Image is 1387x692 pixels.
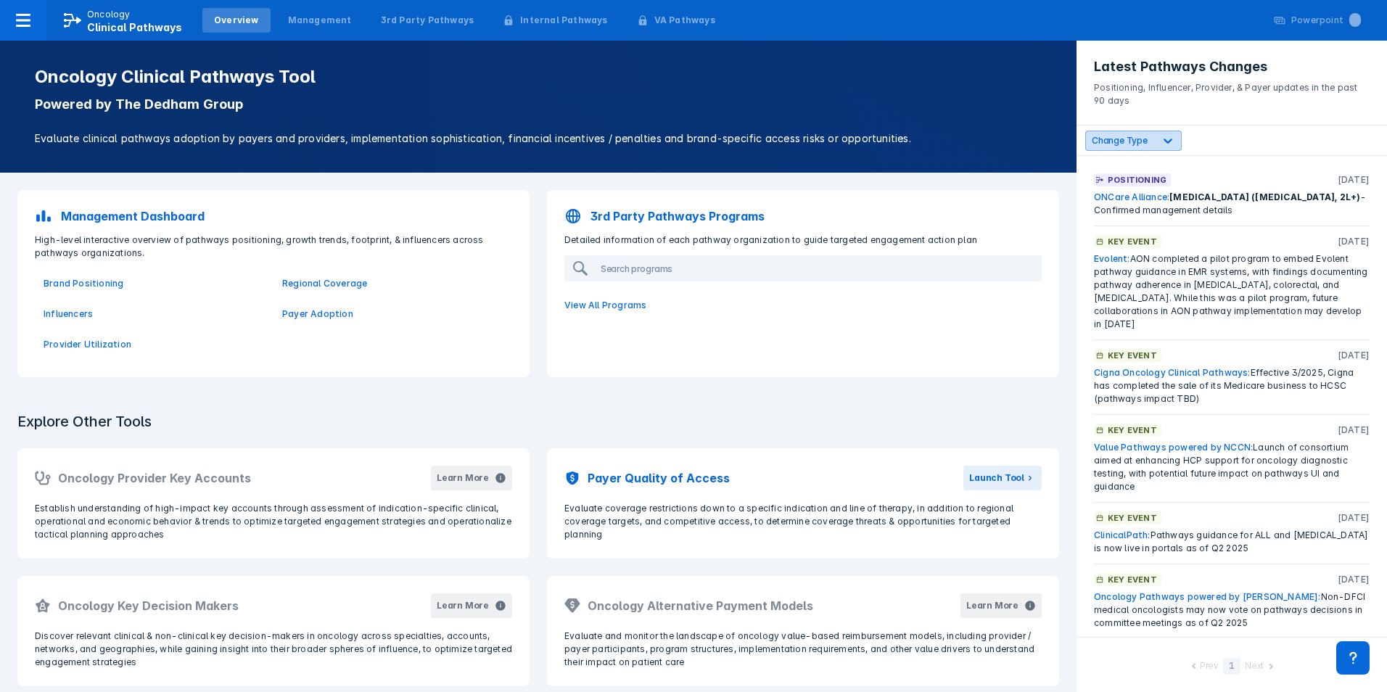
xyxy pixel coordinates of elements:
[1094,366,1370,405] div: Effective 3/2025, Cigna has completed the sale of its Medicare business to HCSC (pathways impact ...
[1338,511,1370,524] p: [DATE]
[1094,591,1321,602] a: Oncology Pathways powered by [PERSON_NAME]:
[1291,14,1361,27] div: Powerpoint
[26,199,521,234] a: Management Dashboard
[35,67,1042,87] h1: Oncology Clinical Pathways Tool
[44,308,265,321] a: Influencers
[963,466,1042,490] button: Launch Tool
[590,207,765,225] p: 3rd Party Pathways Programs
[61,207,205,225] p: Management Dashboard
[87,21,182,33] span: Clinical Pathways
[1108,424,1157,437] p: Key Event
[282,277,503,290] a: Regional Coverage
[214,14,259,27] div: Overview
[1108,173,1166,186] p: Positioning
[276,8,363,33] a: Management
[35,502,512,541] p: Establish understanding of high-impact key accounts through assessment of indication-specific cli...
[1338,424,1370,437] p: [DATE]
[595,257,1030,280] input: Search programs
[564,630,1042,669] p: Evaluate and monitor the landscape of oncology value-based reimbursement models, including provid...
[1094,75,1370,107] p: Positioning, Influencer, Provider, & Payer updates in the past 90 days
[564,502,1042,541] p: Evaluate coverage restrictions down to a specific indication and line of therapy, in addition to ...
[1094,58,1370,75] h3: Latest Pathways Changes
[1338,173,1370,186] p: [DATE]
[588,469,730,487] h2: Payer Quality of Access
[202,8,271,33] a: Overview
[87,8,131,21] p: Oncology
[9,403,160,440] h3: Explore Other Tools
[58,469,251,487] h2: Oncology Provider Key Accounts
[966,599,1018,612] div: Learn More
[381,14,474,27] div: 3rd Party Pathways
[288,14,352,27] div: Management
[1108,235,1157,248] p: Key Event
[1094,529,1370,555] div: Pathways guidance for ALL and [MEDICAL_DATA] is now live in portals as of Q2 2025
[26,234,521,260] p: High-level interactive overview of pathways positioning, growth trends, footprint, & influencers ...
[1094,253,1130,264] a: Evolent:
[369,8,486,33] a: 3rd Party Pathways
[1108,349,1157,362] p: Key Event
[437,599,489,612] div: Learn More
[431,593,512,618] button: Learn More
[1223,658,1240,675] div: 1
[556,290,1050,321] a: View All Programs
[44,338,265,351] a: Provider Utilization
[969,471,1024,485] div: Launch Tool
[1338,349,1370,362] p: [DATE]
[1338,235,1370,248] p: [DATE]
[1094,191,1370,217] div: - Confirmed management details
[1108,511,1157,524] p: Key Event
[1200,659,1219,675] div: Prev
[960,593,1042,618] button: Learn More
[35,96,1042,113] p: Powered by The Dedham Group
[520,14,607,27] div: Internal Pathways
[588,597,813,614] h2: Oncology Alternative Payment Models
[1245,659,1264,675] div: Next
[1094,530,1151,540] a: ClinicalPath:
[1169,191,1360,202] span: [MEDICAL_DATA] ([MEDICAL_DATA], 2L+)
[556,234,1050,247] p: Detailed information of each pathway organization to guide targeted engagement action plan
[556,199,1050,234] a: 3rd Party Pathways Programs
[1094,442,1253,453] a: Value Pathways powered by NCCN:
[437,471,489,485] div: Learn More
[44,277,265,290] a: Brand Positioning
[1336,641,1370,675] div: Contact Support
[1094,590,1370,630] div: Non-DFCI medical oncologists may now vote on pathways decisions in committee meetings as of Q2 2025
[58,597,239,614] h2: Oncology Key Decision Makers
[654,14,715,27] div: VA Pathways
[1092,135,1148,146] span: Change Type
[35,630,512,669] p: Discover relevant clinical & non-clinical key decision-makers in oncology across specialties, acc...
[35,131,1042,147] p: Evaluate clinical pathways adoption by payers and providers, implementation sophistication, finan...
[1338,573,1370,586] p: [DATE]
[431,466,512,490] button: Learn More
[282,308,503,321] a: Payer Adoption
[1094,191,1169,202] a: ONCare Alliance:
[1094,441,1370,493] div: Launch of consortium aimed at enhancing HCP support for oncology diagnostic testing, with potenti...
[1094,252,1370,331] div: AON completed a pilot program to embed Evolent pathway guidance in EMR systems, with findings doc...
[1094,367,1251,378] a: Cigna Oncology Clinical Pathways:
[1108,573,1157,586] p: Key Event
